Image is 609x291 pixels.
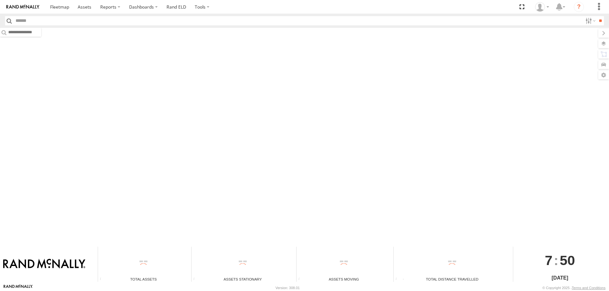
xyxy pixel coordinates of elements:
img: Rand McNally [3,259,85,269]
div: Chase Tanke [533,2,551,12]
label: Search Filter Options [583,16,597,25]
div: Assets Moving [297,276,391,282]
div: Total number of assets current stationary. [192,277,201,282]
div: Assets Stationary [192,276,294,282]
div: Total Distance Travelled [394,276,510,282]
label: Map Settings [598,71,609,79]
div: Total Assets [98,276,189,282]
span: 7 [545,247,553,274]
div: [DATE] [513,274,607,282]
div: Total number of assets current in transit. [297,277,306,282]
div: Total number of Enabled Assets [98,277,108,282]
div: Total distance travelled by all assets within specified date range and applied filters [394,277,403,282]
img: rand-logo.svg [6,5,39,9]
span: 50 [560,247,575,274]
div: : [513,247,607,274]
div: © Copyright 2025 - [542,286,606,290]
i: ? [574,2,584,12]
a: Visit our Website [3,285,33,291]
a: Terms and Conditions [572,286,606,290]
div: Version: 308.01 [276,286,300,290]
